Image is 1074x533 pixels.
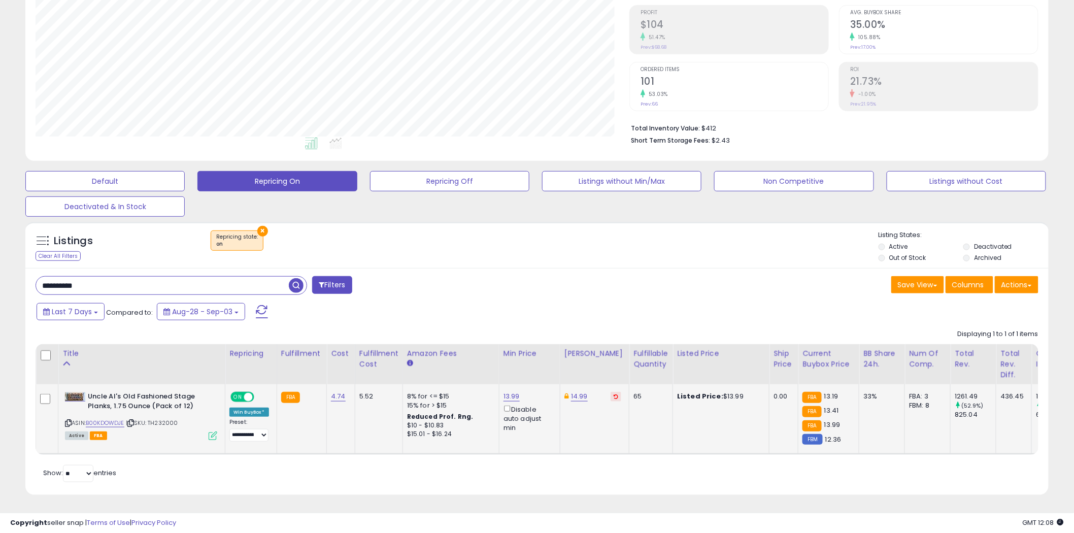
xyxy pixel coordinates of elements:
span: OFF [253,393,269,402]
button: Save View [891,276,944,293]
span: Ordered Items [641,67,828,73]
h5: Listings [54,234,93,248]
div: [PERSON_NAME] [564,348,625,359]
button: Last 7 Days [37,303,105,320]
span: Aug-28 - Sep-03 [172,307,232,317]
div: $10 - $10.83 [407,421,491,430]
h2: 21.73% [850,76,1038,89]
span: 2025-09-14 12:08 GMT [1023,518,1064,527]
div: 5.52 [359,392,395,401]
div: Displaying 1 to 1 of 1 items [958,329,1038,339]
div: Fulfillment [281,348,322,359]
div: 0.00 [774,392,790,401]
small: 53.03% [645,90,668,98]
button: Default [25,171,185,191]
div: $15.01 - $16.24 [407,430,491,439]
button: × [257,226,268,237]
div: Clear All Filters [36,251,81,261]
div: Preset: [229,419,269,442]
button: Aug-28 - Sep-03 [157,303,245,320]
button: Filters [312,276,352,294]
button: Non Competitive [714,171,874,191]
div: Num of Comp. [909,348,946,370]
span: Avg. Buybox Share [850,10,1038,16]
img: 419W51VqxNL._SL40_.jpg [65,392,85,401]
small: 51.47% [645,34,665,41]
span: Repricing state : [216,233,258,248]
h2: 35.00% [850,19,1038,32]
strong: Copyright [10,518,47,527]
b: Listed Price: [677,391,723,401]
h2: $104 [641,19,828,32]
span: Profit [641,10,828,16]
div: Win BuyBox * [229,408,269,417]
b: Uncle Al's Old Fashioned Stage Planks, 1.75 Ounce (Pack of 12) [88,392,211,413]
small: FBM [802,434,822,445]
span: Show: entries [43,468,116,478]
div: Fulfillable Quantity [633,348,668,370]
span: 13.99 [824,420,841,429]
div: 15% for > $15 [407,401,491,410]
span: All listings currently available for purchase on Amazon [65,431,88,440]
span: ROI [850,67,1038,73]
div: ASIN: [65,392,217,439]
b: Short Term Storage Fees: [631,136,710,145]
span: $2.43 [712,136,730,145]
small: Amazon Fees. [407,359,413,368]
div: FBM: 8 [909,401,943,410]
span: Columns [952,280,984,290]
h2: 101 [641,76,828,89]
div: BB Share 24h. [863,348,900,370]
small: Prev: 21.95% [850,101,876,107]
span: 12.36 [825,435,842,444]
div: Listed Price [677,348,765,359]
small: Prev: 17.00% [850,44,876,50]
div: 436.45 [1000,392,1024,401]
b: Reduced Prof. Rng. [407,412,474,421]
button: Repricing On [197,171,357,191]
div: 8% for <= $15 [407,392,491,401]
a: Privacy Policy [131,518,176,527]
div: FBA: 3 [909,392,943,401]
div: Title [62,348,221,359]
button: Listings without Min/Max [542,171,701,191]
div: $13.99 [677,392,761,401]
div: seller snap | | [10,518,176,528]
button: Deactivated & In Stock [25,196,185,217]
div: Total Rev. Diff. [1000,348,1027,380]
small: FBA [281,392,300,403]
div: Min Price [504,348,556,359]
p: Listing States: [879,230,1049,240]
span: 13.41 [824,406,839,415]
div: on [216,241,258,248]
li: $412 [631,121,1031,134]
span: Last 7 Days [52,307,92,317]
button: Columns [946,276,993,293]
button: Repricing Off [370,171,529,191]
span: 13.19 [824,391,838,401]
b: Total Inventory Value: [631,124,700,132]
a: Terms of Use [87,518,130,527]
div: Ship Price [774,348,794,370]
button: Listings without Cost [887,171,1046,191]
div: 65 [633,392,665,401]
span: FBA [90,431,107,440]
div: 1261.49 [955,392,996,401]
div: Total Rev. [955,348,992,370]
div: 825.04 [955,410,996,419]
small: FBA [802,420,821,431]
small: -1.00% [855,90,876,98]
small: Prev: 66 [641,101,658,107]
label: Archived [974,253,1001,262]
div: Current Buybox Price [802,348,855,370]
a: 14.99 [571,391,588,402]
span: ON [231,393,244,402]
div: Disable auto adjust min [504,404,552,432]
a: 4.74 [331,391,346,402]
div: Ordered Items [1036,348,1073,370]
label: Active [889,242,908,251]
small: FBA [802,392,821,403]
div: 33% [863,392,897,401]
button: Actions [995,276,1038,293]
label: Deactivated [974,242,1012,251]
